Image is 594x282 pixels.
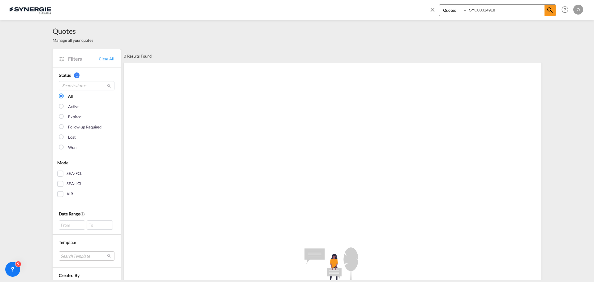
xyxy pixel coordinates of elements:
div: SEA-FCL [67,171,82,177]
div: Won [68,145,76,151]
span: Date Range [59,211,80,216]
span: icon-magnify [544,5,556,16]
div: SEA-LCL [67,181,82,187]
span: Quotes [53,26,93,36]
span: Filters [68,55,99,62]
div: Lost [68,134,76,141]
input: Enter Quotation Number [467,5,544,15]
div: From [59,220,85,230]
div: Follow-up Required [68,124,101,130]
md-checkbox: SEA-FCL [57,171,116,177]
span: 1 [74,72,80,78]
img: 1f56c880d42311ef80fc7dca854c8e59.png [9,3,51,17]
md-icon: icon-magnify [546,7,554,14]
md-checkbox: SEA-LCL [57,181,116,187]
span: icon-close [429,4,439,19]
div: All [68,93,73,100]
a: Clear All [99,56,114,62]
span: From To [59,220,114,230]
span: Help [560,4,570,15]
div: 0 Results Found [124,49,152,63]
div: O [573,5,583,15]
div: Status 1 [59,72,114,78]
div: Help [560,4,573,15]
md-icon: Created On [80,212,85,217]
div: To [87,220,113,230]
input: Search status [59,81,114,90]
md-checkbox: AIR [57,191,116,197]
md-icon: icon-close [429,6,436,13]
span: Mode [57,160,68,165]
span: Status [59,72,71,78]
div: Active [68,104,79,110]
span: Template [59,240,76,245]
span: Manage all your quotes [53,37,93,43]
div: Expired [68,114,81,120]
span: Created By [59,273,80,278]
div: AIR [67,191,73,197]
md-icon: icon-magnify [107,84,111,88]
